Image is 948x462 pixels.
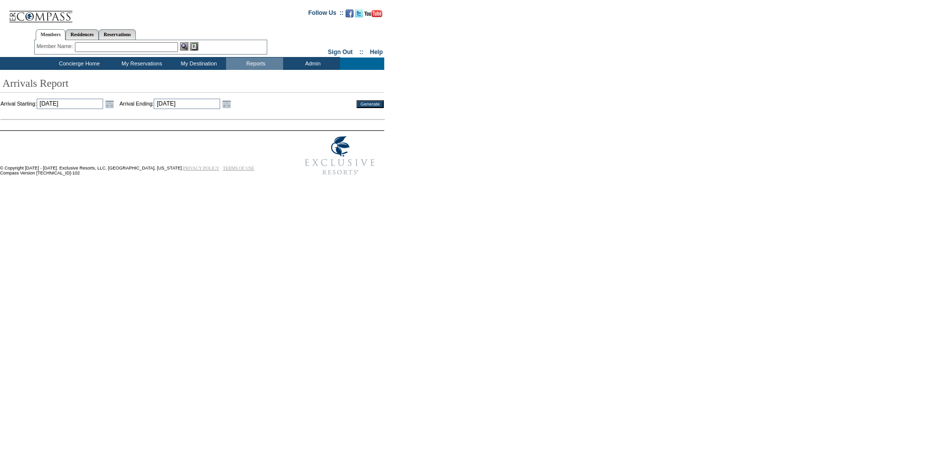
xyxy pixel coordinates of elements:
td: Follow Us :: [308,8,344,20]
a: Become our fan on Facebook [346,12,354,18]
img: Reservations [190,42,198,51]
div: Member Name: [37,42,75,51]
td: Admin [283,58,340,70]
a: PRIVACY POLICY [183,166,219,171]
input: Generate [356,100,384,108]
span: :: [359,49,363,56]
a: Subscribe to our YouTube Channel [364,12,382,18]
td: Arrival Starting: Arrival Ending: [0,99,343,110]
img: Follow us on Twitter [355,9,363,17]
td: Concierge Home [44,58,112,70]
a: Reservations [99,29,136,40]
img: Subscribe to our YouTube Channel [364,10,382,17]
img: View [180,42,188,51]
a: TERMS OF USE [223,166,254,171]
a: Help [370,49,383,56]
a: Open the calendar popup. [221,99,232,110]
td: My Destination [169,58,226,70]
a: Residences [65,29,99,40]
a: Sign Out [328,49,353,56]
a: Open the calendar popup. [104,99,115,110]
td: My Reservations [112,58,169,70]
a: Follow us on Twitter [355,12,363,18]
td: Reports [226,58,283,70]
a: Members [36,29,66,40]
img: Exclusive Resorts [296,131,384,180]
img: Become our fan on Facebook [346,9,354,17]
img: Compass Home [8,2,73,23]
